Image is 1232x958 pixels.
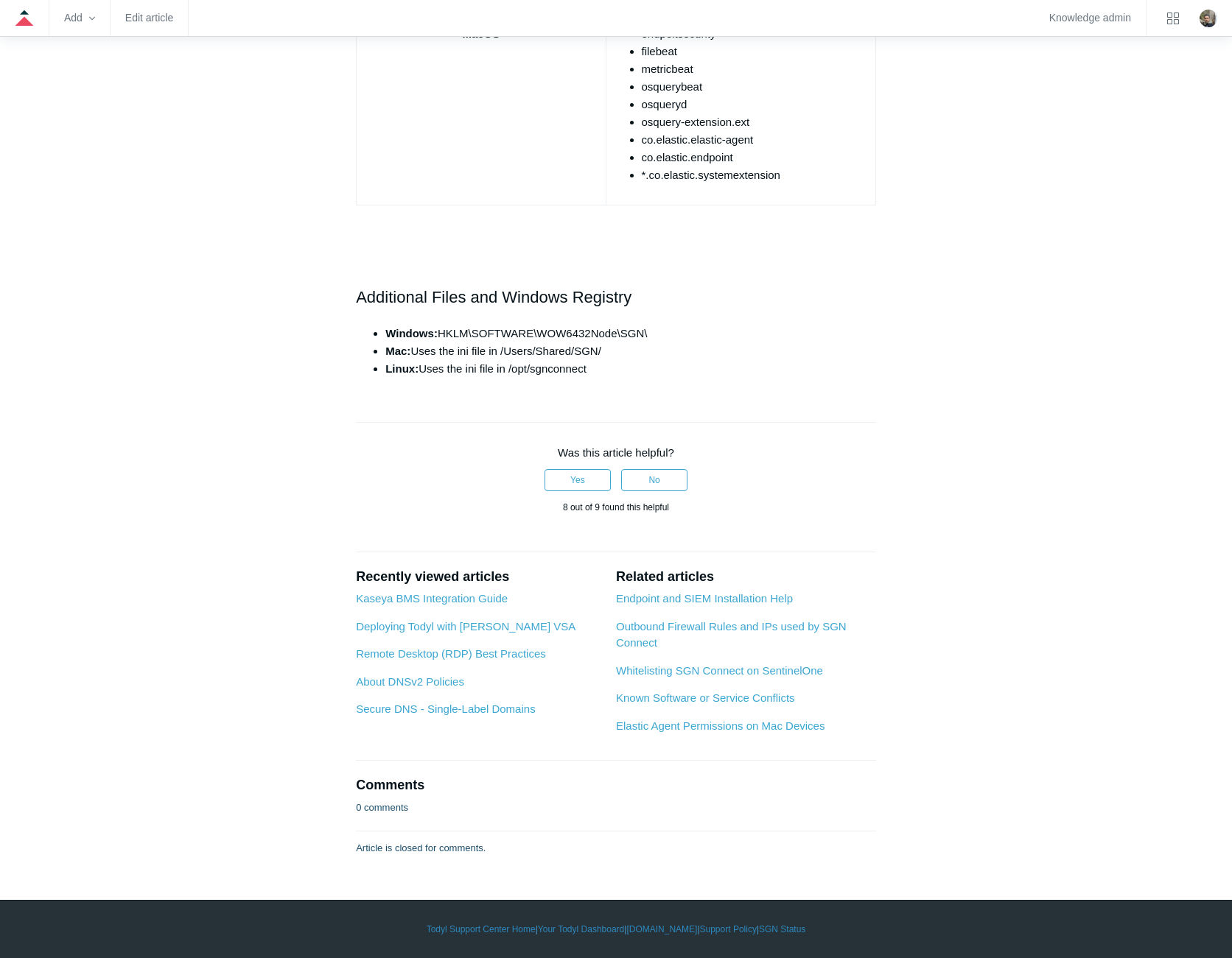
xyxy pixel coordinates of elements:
[356,675,464,688] a: About DNSv2 Policies
[385,342,876,360] li: Uses the ini file in /Users/Shared/SGN/
[427,923,536,936] a: Todyl Support Center Home
[558,446,674,459] span: Was this article helpful?
[626,923,697,936] a: [DOMAIN_NAME]
[642,78,869,96] li: osquerybeat
[356,647,546,660] a: Remote Desktop (RDP) Best Practices
[616,691,795,704] a: Known Software or Service Conflicts
[356,841,486,856] p: Article is closed for comments.
[356,800,408,815] p: 0 comments
[616,567,876,587] h2: Related articles
[385,345,410,357] strong: Mac:
[616,620,847,649] a: Outbound Firewall Rules and IPs used by SGN Connect
[642,166,869,184] li: *.co.elastic.systemextension
[642,43,869,60] li: filebeat
[642,113,869,131] li: osquery-extension.ext
[642,60,869,78] li: metricbeat
[356,567,601,587] h2: Recently viewed articles
[356,620,575,633] a: Deploying Todyl with [PERSON_NAME] VSA
[1200,10,1217,27] img: user avatar
[125,14,173,22] a: Edit article
[621,469,687,491] button: This article was not helpful
[700,923,757,936] a: Support Policy
[64,14,95,22] zd-hc-trigger: Add
[385,327,647,339] span: HKLM\SOFTWARE\WOW6432Node\SGN\
[356,702,535,715] a: Secure DNS - Single-Label Domains
[642,131,869,149] li: co.elastic.elastic-agent
[563,502,669,513] span: 8 out of 9 found this helpful
[189,923,1043,936] div: | | | |
[1200,10,1217,27] zd-hc-trigger: Click your profile icon to open the profile menu
[385,327,438,339] strong: Windows:
[642,149,869,166] li: co.elastic.endpoint
[616,664,823,677] a: Whitelisting SGN Connect on SentinelOne
[642,96,869,113] li: osqueryd
[385,362,419,375] strong: Linux:
[462,27,500,40] strong: MacOS
[545,469,611,491] button: This article was helpful
[356,284,876,310] h2: Additional Files and Windows Registry
[356,775,876,795] h2: Comments
[616,719,825,732] a: Elastic Agent Permissions on Mac Devices
[616,592,793,605] a: Endpoint and SIEM Installation Help
[538,923,624,936] a: Your Todyl Dashboard
[385,360,876,378] li: Uses the ini file in /opt/sgnconnect
[1049,14,1131,22] a: Knowledge admin
[759,923,805,936] a: SGN Status
[356,592,508,605] a: Kaseya BMS Integration Guide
